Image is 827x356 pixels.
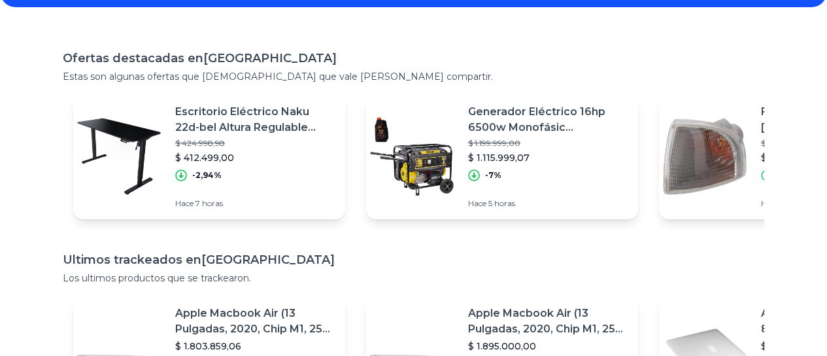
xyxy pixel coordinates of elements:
[73,94,345,219] a: Featured imageEscritorio Eléctrico Naku 22d-bel Altura Regulable Negro$ 424.998,98$ 412.499,00-2,...
[366,111,458,202] img: Featured image
[468,340,628,353] p: $ 1.895.000,00
[468,198,628,209] p: Hace 5 horas
[175,198,335,209] p: Hace 7 horas
[63,70,764,83] p: Estas son algunas ofertas que [DEMOGRAPHIC_DATA] que vale [PERSON_NAME] compartir.
[175,138,335,149] p: $ 424.998,98
[468,138,628,149] p: $ 1.199.999,00
[175,104,335,135] p: Escritorio Eléctrico Naku 22d-bel Altura Regulable Negro
[468,104,628,135] p: Generador Eléctrico 16hp 6500w Monofásic Konan+aceite Regalo
[175,306,335,337] p: Apple Macbook Air (13 Pulgadas, 2020, Chip M1, 256 Gb De Ssd, 8 Gb De Ram) - Plata
[63,49,764,67] h1: Ofertas destacadas en [GEOGRAPHIC_DATA]
[175,151,335,164] p: $ 412.499,00
[175,340,335,353] p: $ 1.803.859,06
[366,94,638,219] a: Featured imageGenerador Eléctrico 16hp 6500w Monofásic Konan+aceite Regalo$ 1.199.999,00$ 1.115.9...
[468,151,628,164] p: $ 1.115.999,07
[485,170,501,181] p: -7%
[192,170,222,181] p: -2,94%
[73,111,165,202] img: Featured image
[63,272,764,285] p: Los ultimos productos que se trackearon.
[659,111,751,202] img: Featured image
[468,306,628,337] p: Apple Macbook Air (13 Pulgadas, 2020, Chip M1, 256 Gb De Ssd, 8 Gb De Ram) - Plata
[63,251,764,269] h1: Ultimos trackeados en [GEOGRAPHIC_DATA]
